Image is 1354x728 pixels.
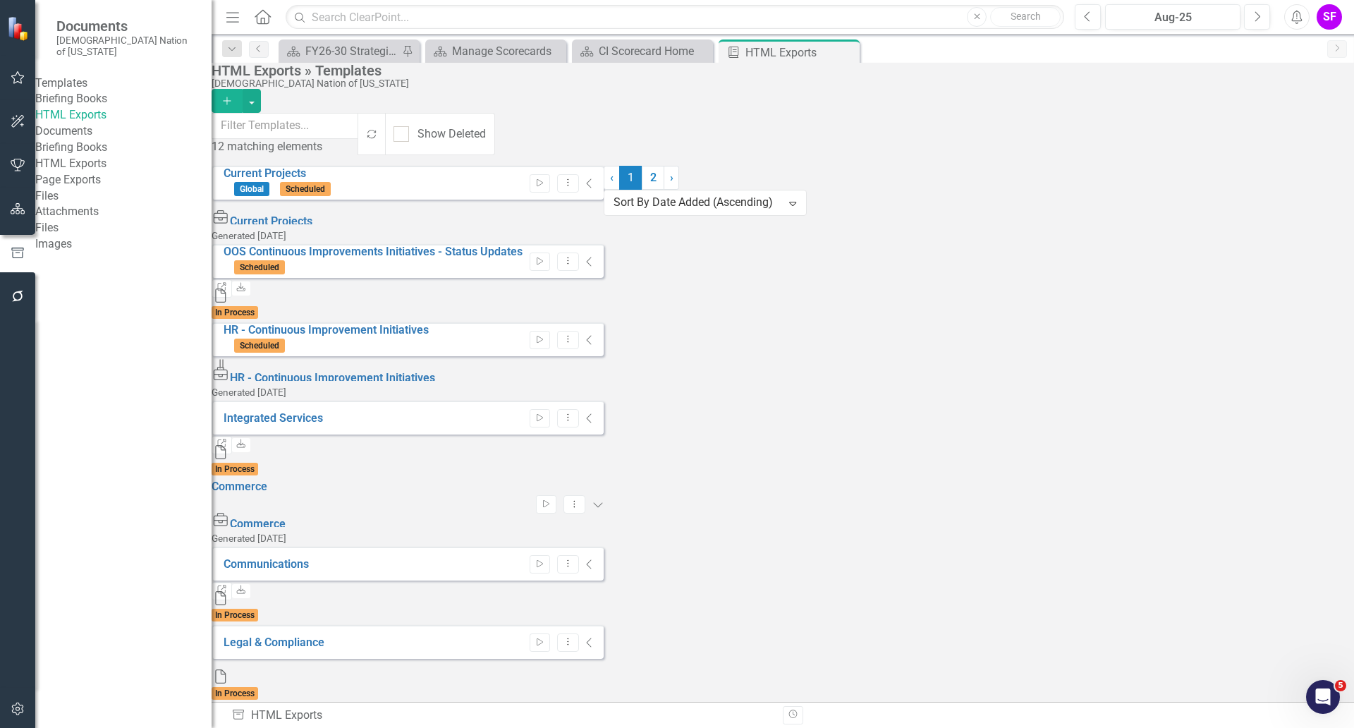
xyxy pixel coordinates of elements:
[230,517,286,530] a: Commerce
[282,42,398,60] a: FY26-30 Strategic Plan
[56,35,197,58] small: [DEMOGRAPHIC_DATA] Nation of [US_STATE]
[35,156,212,172] a: HTML Exports
[224,323,429,336] a: HR - Continuous Improvement Initiatives
[212,387,286,398] small: Generated [DATE]
[224,411,323,425] a: Integrated Services
[429,42,563,60] a: Manage Scorecards
[224,557,309,571] a: Communications
[452,42,563,60] div: Manage Scorecards
[212,533,286,544] small: Generated [DATE]
[286,5,1064,30] input: Search ClearPoint...
[230,214,312,228] a: Current Projects
[212,230,286,241] small: Generated [DATE]
[212,139,359,155] div: 12 matching elements
[280,182,331,196] span: Scheduled
[212,463,258,475] span: In Process
[1317,4,1342,30] button: SF
[212,609,258,621] span: In Process
[230,371,435,384] a: HR - Continuous Improvement Initiatives
[670,171,673,184] span: ›
[35,236,212,253] a: Images
[212,63,1347,78] div: HTML Exports » Templates
[231,708,772,724] div: HTML Exports
[35,204,212,220] a: Attachments
[224,166,306,180] a: Current Projects
[305,42,398,60] div: FY26-30 Strategic Plan
[575,42,709,60] a: CI Scorecard Home
[56,18,197,35] span: Documents
[35,188,212,205] div: Files
[35,140,212,156] a: Briefing Books
[35,172,212,188] a: Page Exports
[599,42,709,60] div: CI Scorecard Home
[1105,4,1240,30] button: Aug-25
[224,636,324,649] a: Legal & Compliance
[234,182,269,196] span: Global
[212,78,1347,89] div: [DEMOGRAPHIC_DATA] Nation of [US_STATE]
[212,480,267,493] a: Commerce
[35,123,212,140] div: Documents
[224,245,523,258] a: OOS Continuous Improvements Initiatives - Status Updates
[212,306,258,319] span: In Process
[990,7,1061,27] button: Search
[610,171,614,184] span: ‹
[35,107,212,123] a: HTML Exports
[1306,680,1340,714] iframe: Intercom live chat
[35,220,212,236] a: Files
[234,260,285,274] span: Scheduled
[1011,11,1041,22] span: Search
[212,687,258,700] span: In Process
[417,126,486,142] div: Show Deleted
[619,166,642,190] span: 1
[234,339,285,353] span: Scheduled
[642,166,664,190] a: 2
[1110,9,1236,26] div: Aug-25
[7,16,32,41] img: ClearPoint Strategy
[35,75,212,92] div: Templates
[745,44,856,61] div: HTML Exports
[212,113,359,139] input: Filter Templates...
[35,91,212,107] a: Briefing Books
[1335,680,1346,691] span: 5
